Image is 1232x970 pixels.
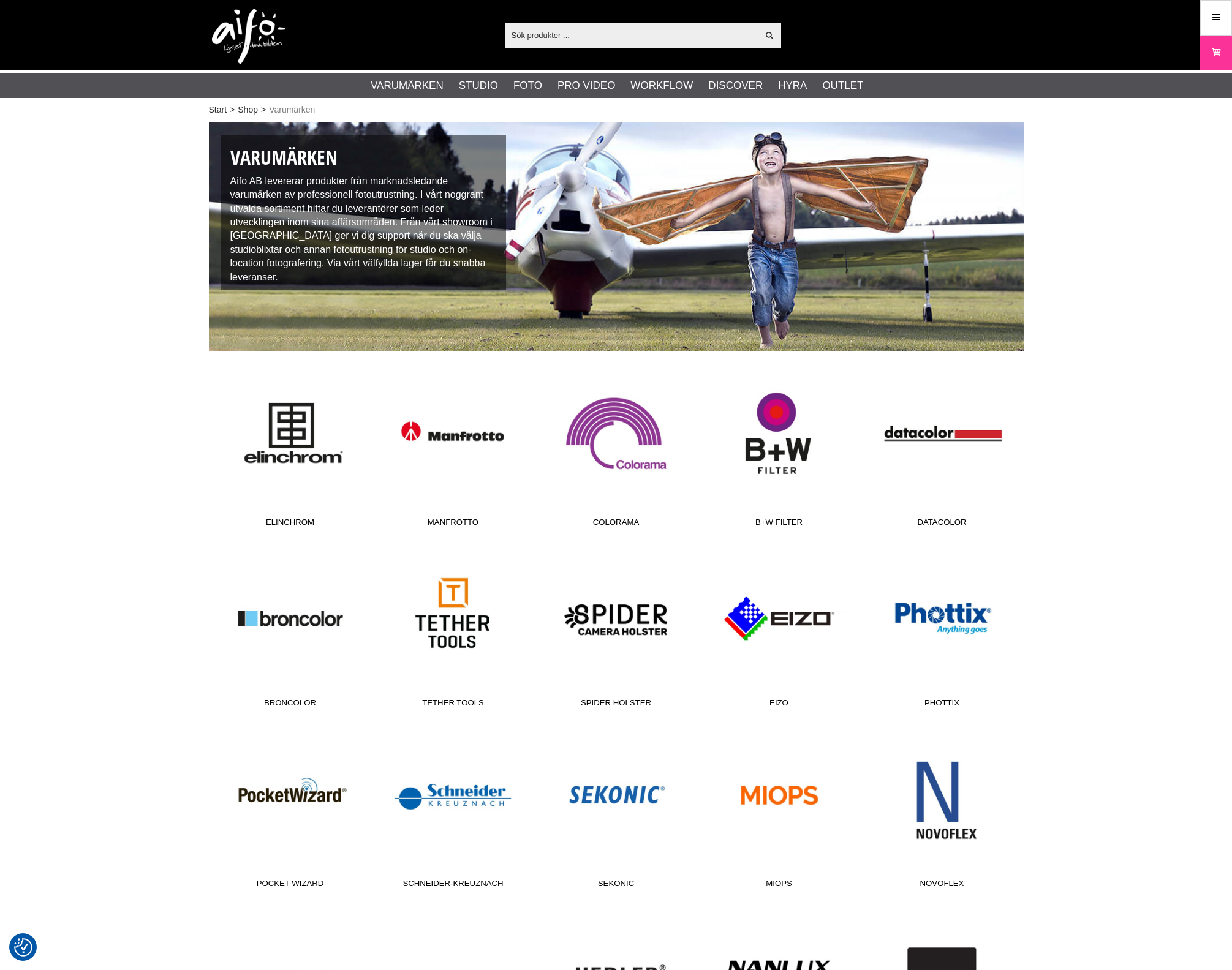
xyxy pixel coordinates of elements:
span: Spider Holster [535,697,698,713]
span: Phottix [861,697,1024,713]
img: logo.png [212,9,285,64]
a: Varumärken [371,78,444,94]
a: Phottix [861,548,1024,713]
a: B+W Filter [698,367,861,533]
span: Manfrotto [372,516,535,533]
a: Elinchrom [209,367,372,533]
a: Studio [459,78,498,94]
a: Broncolor [209,548,372,713]
button: Samtyckesinställningar [14,936,32,958]
span: Schneider-Kreuznach [372,878,535,894]
a: Sekonic [535,729,698,894]
a: EIZO [698,548,861,713]
h1: Varumärken [230,144,497,171]
a: Foto [513,78,542,94]
span: Colorama [535,516,698,533]
span: EIZO [698,697,861,713]
span: Novoflex [861,878,1024,894]
a: Miops [698,729,861,894]
a: Pro Video [557,78,615,94]
span: Varumärken [269,103,315,116]
img: Revisit consent button [14,938,32,957]
a: Schneider-Kreuznach [372,729,535,894]
span: Elinchrom [209,516,372,533]
span: Miops [698,878,861,894]
span: > [261,103,266,116]
a: Colorama [535,367,698,533]
a: Spider Holster [535,548,698,713]
a: Manfrotto [372,367,535,533]
a: Start [209,103,227,116]
span: Tether Tools [372,697,535,713]
a: Outlet [822,78,863,94]
span: Broncolor [209,697,372,713]
a: Shop [238,103,258,116]
a: Workflow [630,78,693,94]
span: Pocket Wizard [209,878,372,894]
a: Pocket Wizard [209,729,372,894]
a: Discover [708,78,763,94]
a: Datacolor [861,367,1024,533]
a: Novoflex [861,729,1024,894]
span: B+W Filter [698,516,861,533]
div: Aifo AB levererar produkter från marknadsledande varumärken av professionell fotoutrustning. I vå... [221,135,507,290]
span: Datacolor [861,516,1024,533]
img: Aifo Varumärken / About us [209,122,1024,351]
span: > [230,103,235,116]
a: Tether Tools [372,548,535,713]
a: Hyra [778,78,807,94]
input: Sök produkter ... [505,26,758,44]
span: Sekonic [535,878,698,894]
